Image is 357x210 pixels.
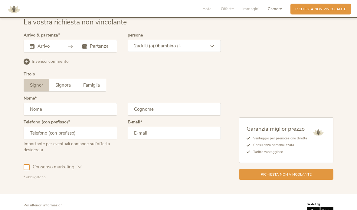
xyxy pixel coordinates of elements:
span: Richiesta non vincolante [295,7,346,12]
input: Arrivo [36,43,58,49]
img: AMONTI & LUNARIS Wellnessresort [311,125,326,140]
input: Cognome [128,103,221,116]
input: E-mail [128,127,221,139]
span: 2 [134,43,137,49]
span: Richiesta non vincolante [261,172,312,177]
div: Importante per eventuali domande sull’offerta desiderata [24,139,117,153]
span: Immagini [242,6,259,12]
input: Telefono (con prefisso) [24,127,117,139]
label: Arrivo & partenza [24,33,60,37]
label: Telefono (con prefisso) [24,120,70,124]
input: Nome [24,103,117,116]
a: AMONTI & LUNARIS Wellnessresort [5,7,23,11]
label: E-mail [128,120,142,124]
span: Camere [268,6,282,12]
li: Vantaggio per prenotazione diretta [250,135,307,142]
label: Nome [24,96,37,100]
span: Signor [30,82,43,88]
li: Tariffe vantaggiose [250,149,307,155]
span: 0 [155,43,158,49]
div: Titolo [24,72,35,76]
span: Offerte [221,6,234,12]
span: Inserisci commento [32,59,69,65]
span: Famiglia [83,82,100,88]
input: Partenza [88,43,110,49]
div: * obbligatorio [24,175,221,180]
span: Consenso marketing [30,164,77,170]
span: Hotel [202,6,212,12]
span: bambino (i) [158,43,181,49]
span: Signora [55,82,71,88]
span: adulti (o), [137,43,155,49]
span: La vostra richiesta non vincolante [24,17,127,27]
li: Consulenza personalizzata [250,142,307,148]
span: Garanzia miglior prezzo [247,125,305,132]
span: Per ulteriori informazioni [24,203,64,208]
label: persone [128,33,143,37]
